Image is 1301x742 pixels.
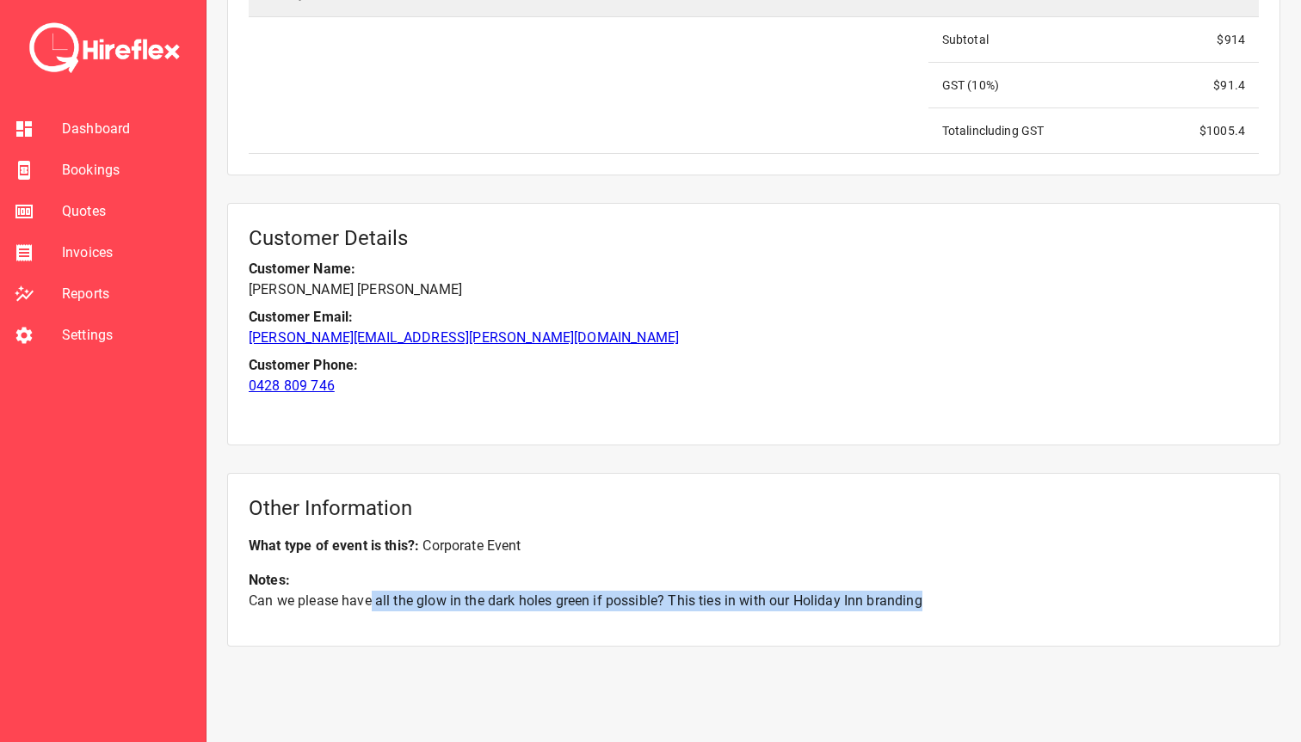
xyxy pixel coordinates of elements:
[249,329,679,346] a: [PERSON_NAME][EMAIL_ADDRESS][PERSON_NAME][DOMAIN_NAME]
[62,284,192,304] span: Reports
[1141,62,1259,107] td: $ 91.4
[928,107,1142,153] td: Total including GST
[1141,107,1259,153] td: $ 1005.4
[249,591,1259,611] p: Can we please have all the glow in the dark holes green if possible? This ties in with our Holida...
[249,377,335,394] a: 0428 809 746
[928,62,1142,107] td: GST ( 10 %)
[249,224,1259,252] h5: Customer Details
[249,259,1259,279] p: Customer Name:
[62,242,192,263] span: Invoices
[249,355,1259,376] p: Customer Phone:
[62,325,192,346] span: Settings
[62,119,192,139] span: Dashboard
[249,537,419,554] b: What type of event is this? :
[249,307,1259,328] p: Customer Email:
[1141,16,1259,62] td: $ 914
[249,572,290,588] b: Notes:
[249,536,1259,556] p: Corporate Event
[249,279,1259,300] p: [PERSON_NAME] [PERSON_NAME]
[928,16,1142,62] td: Subtotal
[62,160,192,181] span: Bookings
[249,494,1259,522] h5: Other Information
[62,201,192,222] span: Quotes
